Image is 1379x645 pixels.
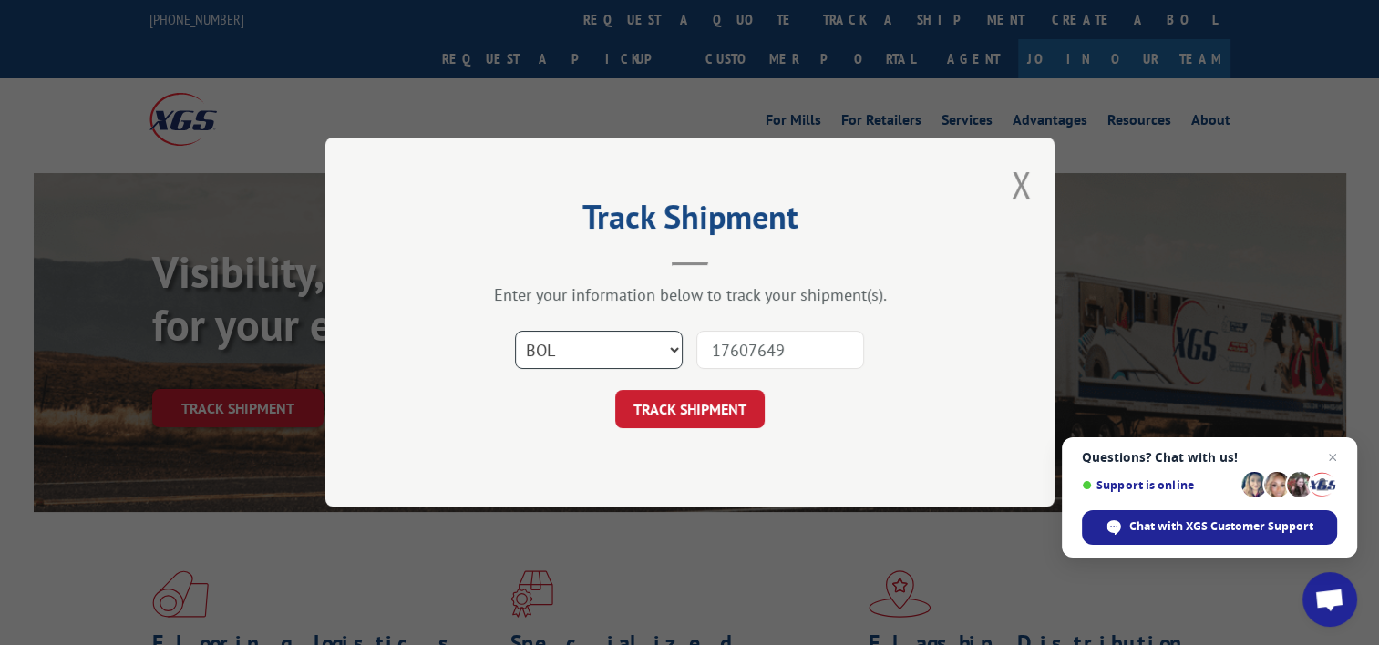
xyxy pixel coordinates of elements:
h2: Track Shipment [417,204,963,239]
span: Questions? Chat with us! [1082,450,1337,465]
input: Number(s) [696,332,864,370]
div: Chat with XGS Customer Support [1082,510,1337,545]
button: Close modal [1012,160,1032,209]
button: TRACK SHIPMENT [615,391,765,429]
div: Enter your information below to track your shipment(s). [417,285,963,306]
div: Open chat [1302,572,1357,627]
span: Support is online [1082,478,1235,492]
span: Close chat [1322,446,1343,468]
span: Chat with XGS Customer Support [1129,518,1313,535]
